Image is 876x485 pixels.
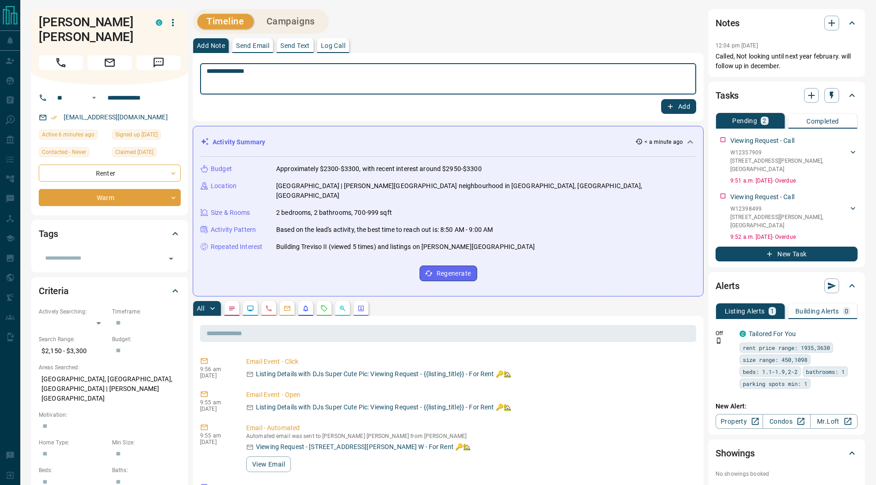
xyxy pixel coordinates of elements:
[64,113,168,121] a: [EMAIL_ADDRESS][DOMAIN_NAME]
[645,138,683,146] p: < a minute ago
[716,329,734,337] p: Off
[112,130,181,142] div: Sun Oct 27 2019
[246,357,693,367] p: Email Event - Click
[39,189,181,206] div: Warm
[39,438,107,447] p: Home Type:
[845,308,848,314] p: 0
[39,223,181,245] div: Tags
[136,55,181,70] span: Message
[716,247,858,261] button: New Task
[39,284,69,298] h2: Criteria
[200,432,232,439] p: 9:55 am
[39,15,142,44] h1: [PERSON_NAME] [PERSON_NAME]
[716,12,858,34] div: Notes
[420,266,477,281] button: Regenerate
[716,16,740,30] h2: Notes
[42,148,86,157] span: Contacted - Never
[211,208,250,218] p: Size & Rooms
[716,278,740,293] h2: Alerts
[156,19,162,26] div: condos.ca
[280,42,310,49] p: Send Text
[716,337,722,344] svg: Push Notification Only
[321,42,345,49] p: Log Call
[39,130,107,142] div: Sat Sep 13 2025
[51,114,57,121] svg: Email Verified
[256,402,511,412] p: Listing Details with DJs Super Cute Pic: Viewing Request - {{listing_title}} - For Rent 🔑🏡
[112,335,181,343] p: Budget:
[716,84,858,106] div: Tasks
[39,343,107,359] p: $2,150 - $3,300
[39,165,181,182] div: Renter
[276,225,493,235] p: Based on the lead's activity, the best time to reach out is: 8:50 AM - 9:00 AM
[211,181,237,191] p: Location
[743,367,798,376] span: beds: 1.1-1.9,2-2
[246,433,693,439] p: Automated email was sent to [PERSON_NAME] [PERSON_NAME] from [PERSON_NAME]
[228,305,236,312] svg: Notes
[201,134,696,151] div: Activity Summary< a minute ago
[716,442,858,464] div: Showings
[339,305,346,312] svg: Opportunities
[39,372,181,406] p: [GEOGRAPHIC_DATA], [GEOGRAPHIC_DATA], [GEOGRAPHIC_DATA] | [PERSON_NAME][GEOGRAPHIC_DATA]
[200,366,232,373] p: 9:56 am
[89,92,100,103] button: Open
[276,164,482,174] p: Approximately $2300-$3300, with recent interest around $2950-$3300
[743,355,807,364] span: size range: 450,1098
[236,42,269,49] p: Send Email
[112,466,181,474] p: Baths:
[743,343,830,352] span: rent price range: 1935,3630
[730,136,794,146] p: Viewing Request - Call
[165,252,178,265] button: Open
[730,203,858,231] div: W12398499[STREET_ADDRESS][PERSON_NAME],[GEOGRAPHIC_DATA]
[256,369,511,379] p: Listing Details with DJs Super Cute Pic: Viewing Request - {{listing_title}} - For Rent 🔑🏡
[211,225,256,235] p: Activity Pattern
[197,305,204,312] p: All
[115,148,154,157] span: Claimed [DATE]
[200,439,232,445] p: [DATE]
[806,118,839,124] p: Completed
[716,470,858,478] p: No showings booked
[749,330,796,337] a: Tailored For You
[39,363,181,372] p: Areas Searched:
[302,305,309,312] svg: Listing Alerts
[730,177,858,185] p: 9:51 a.m. [DATE] - Overdue
[743,379,807,388] span: parking spots min: 1
[39,55,83,70] span: Call
[730,233,858,241] p: 9:52 a.m. [DATE] - Overdue
[246,456,291,472] button: View Email
[211,164,232,174] p: Budget
[115,130,158,139] span: Signed up [DATE]
[39,226,58,241] h2: Tags
[716,414,763,429] a: Property
[276,181,696,201] p: [GEOGRAPHIC_DATA] | [PERSON_NAME][GEOGRAPHIC_DATA] neighbourhood in [GEOGRAPHIC_DATA], [GEOGRAPHI...
[763,118,766,124] p: 2
[197,14,254,29] button: Timeline
[810,414,858,429] a: Mr.Loft
[730,157,848,173] p: [STREET_ADDRESS][PERSON_NAME] , [GEOGRAPHIC_DATA]
[320,305,328,312] svg: Requests
[200,373,232,379] p: [DATE]
[265,305,272,312] svg: Calls
[39,308,107,316] p: Actively Searching:
[661,99,696,114] button: Add
[88,55,132,70] span: Email
[725,308,765,314] p: Listing Alerts
[42,130,95,139] span: Active 6 minutes ago
[806,367,845,376] span: bathrooms: 1
[357,305,365,312] svg: Agent Actions
[200,399,232,406] p: 9:55 am
[716,88,739,103] h2: Tasks
[39,280,181,302] div: Criteria
[763,414,810,429] a: Condos
[730,205,848,213] p: W12398499
[246,423,693,433] p: Email - Automated
[112,308,181,316] p: Timeframe:
[732,118,757,124] p: Pending
[247,305,254,312] svg: Lead Browsing Activity
[730,213,848,230] p: [STREET_ADDRESS][PERSON_NAME] , [GEOGRAPHIC_DATA]
[284,305,291,312] svg: Emails
[112,438,181,447] p: Min Size:
[39,466,107,474] p: Beds:
[213,137,265,147] p: Activity Summary
[211,242,262,252] p: Repeated Interest
[200,406,232,412] p: [DATE]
